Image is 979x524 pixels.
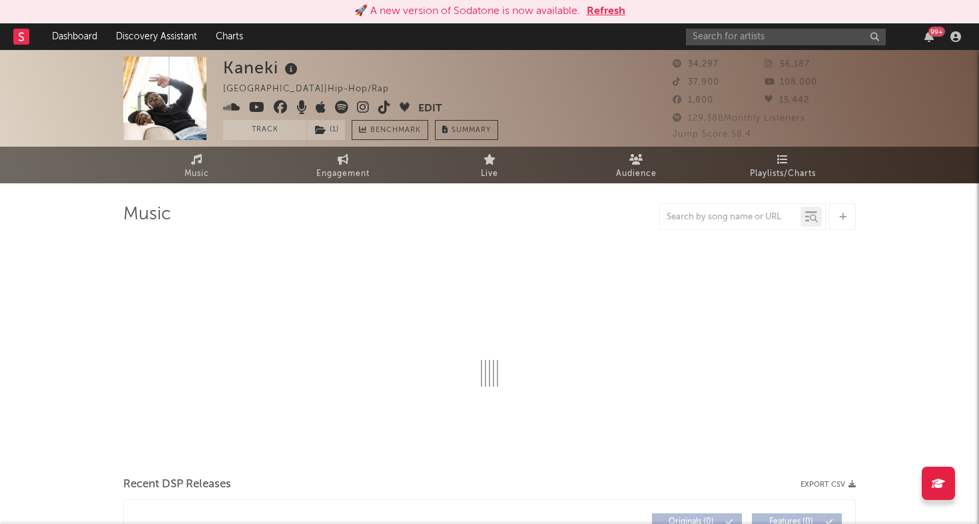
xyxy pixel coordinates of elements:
[370,123,421,139] span: Benchmark
[452,127,491,134] span: Summary
[43,23,107,50] a: Dashboard
[307,120,345,140] button: (1)
[184,166,209,182] span: Music
[223,81,404,97] div: [GEOGRAPHIC_DATA] | Hip-Hop/Rap
[306,120,346,140] span: ( 1 )
[123,477,231,493] span: Recent DSP Releases
[270,147,416,183] a: Engagement
[750,166,816,182] span: Playlists/Charts
[563,147,709,183] a: Audience
[223,57,301,79] div: Kaneki
[616,166,657,182] span: Audience
[660,212,801,223] input: Search by song name or URL
[686,29,886,45] input: Search for artists
[107,23,206,50] a: Discovery Assistant
[673,60,719,69] span: 34,297
[928,27,945,37] div: 99 +
[481,166,498,182] span: Live
[673,114,805,123] span: 129,388 Monthly Listeners
[801,481,856,489] button: Export CSV
[673,78,719,87] span: 37,900
[435,120,498,140] button: Summary
[709,147,856,183] a: Playlists/Charts
[352,120,428,140] a: Benchmark
[924,31,934,42] button: 99+
[765,78,817,87] span: 108,000
[316,166,370,182] span: Engagement
[673,130,751,139] span: Jump Score: 58.4
[416,147,563,183] a: Live
[206,23,252,50] a: Charts
[765,60,810,69] span: 56,187
[354,3,580,19] div: 🚀 A new version of Sodatone is now available.
[765,96,809,105] span: 15,442
[673,96,713,105] span: 1,800
[418,101,442,117] button: Edit
[123,147,270,183] a: Music
[587,3,625,19] button: Refresh
[223,120,306,140] button: Track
